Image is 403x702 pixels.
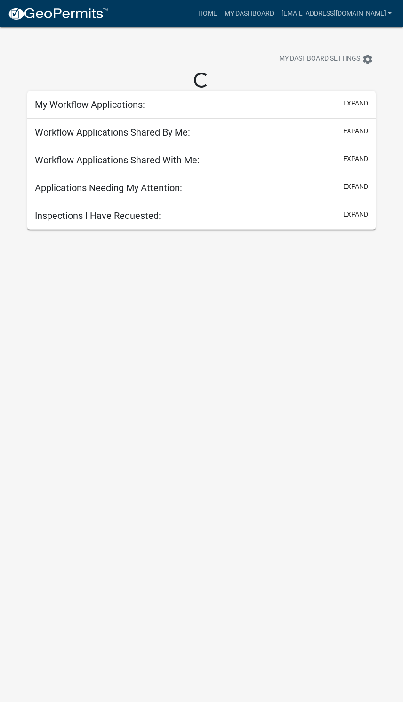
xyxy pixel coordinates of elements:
[343,154,368,164] button: expand
[343,182,368,192] button: expand
[35,154,200,166] h5: Workflow Applications Shared With Me:
[343,126,368,136] button: expand
[35,182,182,194] h5: Applications Needing My Attention:
[194,5,221,23] a: Home
[278,5,395,23] a: [EMAIL_ADDRESS][DOMAIN_NAME]
[343,98,368,108] button: expand
[343,210,368,219] button: expand
[279,54,360,65] span: My Dashboard Settings
[35,210,161,221] h5: Inspections I Have Requested:
[362,54,373,65] i: settings
[35,99,145,110] h5: My Workflow Applications:
[272,50,381,68] button: My Dashboard Settingssettings
[35,127,190,138] h5: Workflow Applications Shared By Me:
[221,5,278,23] a: My Dashboard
